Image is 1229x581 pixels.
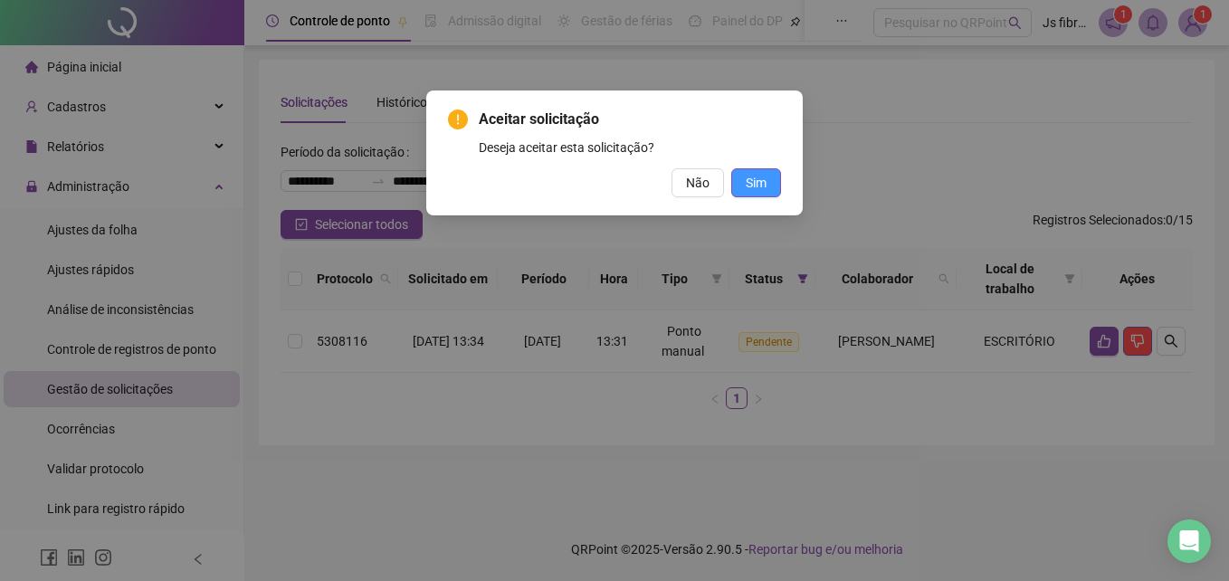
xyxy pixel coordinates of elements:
div: Open Intercom Messenger [1167,519,1211,563]
span: Aceitar solicitação [479,109,781,130]
span: exclamation-circle [448,110,468,129]
div: Deseja aceitar esta solicitação? [479,138,781,157]
button: Sim [731,168,781,197]
span: Sim [746,173,767,193]
span: Não [686,173,710,193]
button: Não [672,168,724,197]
